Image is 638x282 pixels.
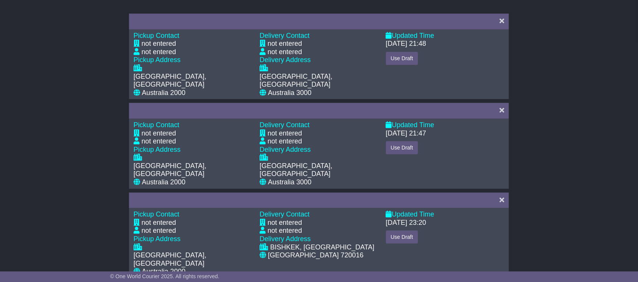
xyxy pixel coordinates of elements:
[142,268,185,276] div: Australia 2000
[260,146,311,153] span: Delivery Address
[110,273,219,279] span: © One World Courier 2025. All rights reserved.
[268,40,302,48] div: not entered
[386,32,504,40] div: Updated Time
[268,89,311,97] div: Australia 3000
[134,32,179,39] span: Pickup Contact
[386,219,426,227] div: [DATE] 23:20
[134,235,181,243] span: Pickup Address
[268,178,311,187] div: Australia 3000
[268,48,302,56] div: not entered
[270,243,374,252] div: BISHKEK, [GEOGRAPHIC_DATA]
[386,210,504,219] div: Updated Time
[134,56,181,64] span: Pickup Address
[260,162,378,178] div: [GEOGRAPHIC_DATA], [GEOGRAPHIC_DATA]
[260,235,311,243] span: Delivery Address
[386,40,426,48] div: [DATE] 21:48
[134,251,252,268] div: [GEOGRAPHIC_DATA], [GEOGRAPHIC_DATA]
[386,231,418,244] button: Use Draft
[268,219,302,227] div: not entered
[268,137,302,146] div: not entered
[142,40,176,48] div: not entered
[268,251,363,260] div: [GEOGRAPHIC_DATA] 720016
[142,48,176,56] div: not entered
[268,227,302,235] div: not entered
[134,162,252,178] div: [GEOGRAPHIC_DATA], [GEOGRAPHIC_DATA]
[134,146,181,153] span: Pickup Address
[260,210,310,218] span: Delivery Contact
[134,121,179,129] span: Pickup Contact
[260,32,310,39] span: Delivery Contact
[142,129,176,138] div: not entered
[268,129,302,138] div: not entered
[134,73,252,89] div: [GEOGRAPHIC_DATA], [GEOGRAPHIC_DATA]
[386,129,426,138] div: [DATE] 21:47
[260,121,310,129] span: Delivery Contact
[142,137,176,146] div: not entered
[134,210,179,218] span: Pickup Contact
[142,178,185,187] div: Australia 2000
[386,141,418,154] button: Use Draft
[386,52,418,65] button: Use Draft
[386,121,504,129] div: Updated Time
[142,89,185,97] div: Australia 2000
[142,219,176,227] div: not entered
[260,73,378,89] div: [GEOGRAPHIC_DATA], [GEOGRAPHIC_DATA]
[260,56,311,64] span: Delivery Address
[142,227,176,235] div: not entered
